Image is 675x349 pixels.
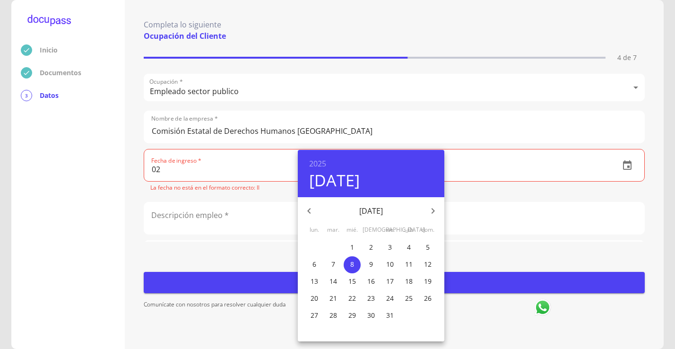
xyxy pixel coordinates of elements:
button: 17 [381,273,398,290]
p: 14 [329,277,337,286]
button: 2 [363,239,380,256]
button: 26 [419,290,436,307]
button: 9 [363,256,380,273]
button: 5 [419,239,436,256]
p: 2 [369,243,373,252]
p: 21 [329,294,337,303]
p: 20 [311,294,318,303]
button: 25 [400,290,417,307]
button: 28 [325,307,342,324]
p: 3 [388,243,392,252]
button: [DATE] [309,170,360,190]
p: 8 [350,260,354,269]
p: 6 [312,260,316,269]
p: 18 [405,277,413,286]
button: 13 [306,273,323,290]
button: 14 [325,273,342,290]
button: 12 [419,256,436,273]
p: 10 [386,260,394,269]
button: 10 [381,256,398,273]
p: 17 [386,277,394,286]
p: 13 [311,277,318,286]
button: 31 [381,307,398,324]
button: 1 [344,239,361,256]
span: vie. [381,225,398,235]
button: 29 [344,307,361,324]
button: 16 [363,273,380,290]
p: 11 [405,260,413,269]
p: 19 [424,277,432,286]
p: 22 [348,294,356,303]
p: 24 [386,294,394,303]
span: lun. [306,225,323,235]
p: 9 [369,260,373,269]
button: 15 [344,273,361,290]
p: 27 [311,311,318,320]
button: 2025 [309,157,326,170]
button: 21 [325,290,342,307]
button: 19 [419,273,436,290]
button: 7 [325,256,342,273]
button: 24 [381,290,398,307]
span: [DEMOGRAPHIC_DATA]. [363,225,380,235]
button: 20 [306,290,323,307]
span: dom. [419,225,436,235]
p: 28 [329,311,337,320]
p: 1 [350,243,354,252]
p: 4 [407,243,411,252]
p: 25 [405,294,413,303]
span: sáb. [400,225,417,235]
button: 22 [344,290,361,307]
button: 8 [344,256,361,273]
p: 7 [331,260,335,269]
p: 30 [367,311,375,320]
button: 3 [381,239,398,256]
p: 5 [426,243,430,252]
button: 4 [400,239,417,256]
button: 6 [306,256,323,273]
p: 31 [386,311,394,320]
span: mar. [325,225,342,235]
p: [DATE] [320,205,422,217]
span: mié. [344,225,361,235]
button: 27 [306,307,323,324]
p: 29 [348,311,356,320]
p: 16 [367,277,375,286]
button: 30 [363,307,380,324]
p: 15 [348,277,356,286]
p: 12 [424,260,432,269]
button: 23 [363,290,380,307]
button: 18 [400,273,417,290]
button: 11 [400,256,417,273]
p: 23 [367,294,375,303]
p: 26 [424,294,432,303]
